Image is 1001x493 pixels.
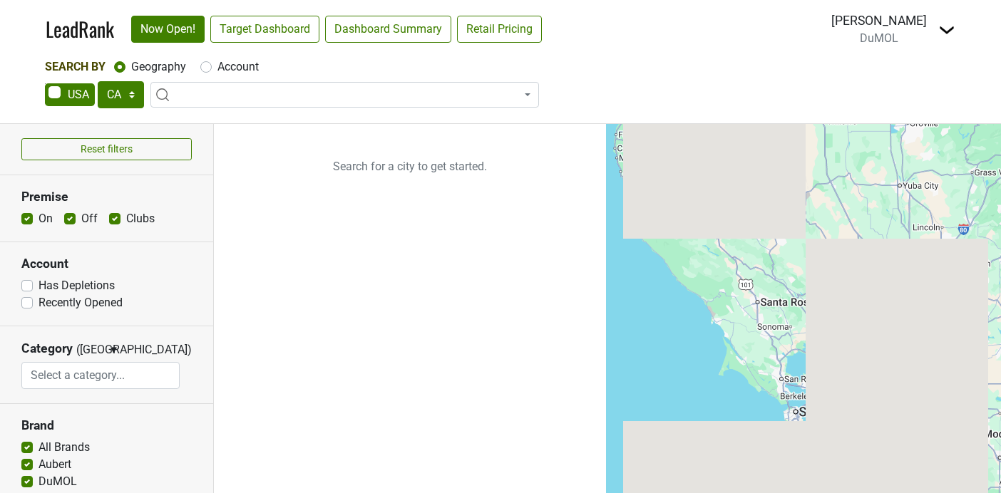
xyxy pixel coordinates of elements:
[21,138,192,160] button: Reset filters
[131,16,205,43] a: Now Open!
[325,16,451,43] a: Dashboard Summary
[21,190,192,204] h3: Premise
[38,277,115,294] label: Has Depletions
[831,11,927,30] div: [PERSON_NAME]
[210,16,319,43] a: Target Dashboard
[457,16,542,43] a: Retail Pricing
[214,124,606,209] p: Search for a city to get started.
[217,58,259,76] label: Account
[21,418,192,433] h3: Brand
[46,14,114,44] a: LeadRank
[22,362,180,389] input: Select a category...
[38,210,53,227] label: On
[76,341,105,362] span: ([GEOGRAPHIC_DATA])
[81,210,98,227] label: Off
[21,256,192,271] h3: Account
[45,60,106,73] span: Search By
[21,341,73,356] h3: Category
[938,21,955,38] img: Dropdown Menu
[131,58,186,76] label: Geography
[860,31,898,45] span: DuMOL
[108,343,119,356] span: ▼
[38,439,90,456] label: All Brands
[38,473,77,490] label: DuMOL
[38,456,71,473] label: Aubert
[126,210,155,227] label: Clubs
[38,294,123,311] label: Recently Opened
